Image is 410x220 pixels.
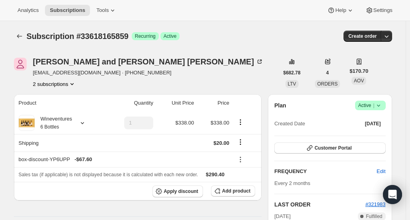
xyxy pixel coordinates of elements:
[105,94,156,112] th: Quantity
[366,213,382,220] span: Fulfilled
[321,67,334,78] button: 4
[279,67,305,78] button: $682.78
[33,58,264,66] div: [PERSON_NAME] and [PERSON_NAME] [PERSON_NAME]
[74,156,92,164] span: - $67.60
[164,33,177,39] span: Active
[206,171,225,177] span: $290.40
[13,5,43,16] button: Analytics
[222,188,250,194] span: Add product
[211,120,229,126] span: $338.00
[314,145,351,151] span: Customer Portal
[33,69,264,77] span: [EMAIL_ADDRESS][DOMAIN_NAME] · [PHONE_NUMBER]
[197,94,232,112] th: Price
[92,5,121,16] button: Tools
[14,94,105,112] th: Product
[19,156,230,164] div: box-discount-YP6UPP
[33,80,76,88] button: Product actions
[274,167,377,175] h2: FREQUENCY
[373,102,374,109] span: |
[27,32,129,41] span: Subscription #33618165859
[274,201,365,208] h2: LAST ORDER
[354,78,364,84] span: AOV
[234,138,247,146] button: Shipping actions
[156,94,197,112] th: Unit Price
[288,81,296,87] span: LTV
[377,167,385,175] span: Edit
[326,70,329,76] span: 4
[335,7,346,14] span: Help
[322,5,359,16] button: Help
[274,142,385,154] button: Customer Portal
[348,33,377,39] span: Create order
[176,120,194,126] span: $338.00
[213,140,229,146] span: $20.00
[14,134,105,152] th: Shipping
[361,5,397,16] button: Settings
[211,185,255,197] button: Add product
[135,33,156,39] span: Recurring
[274,120,305,128] span: Created Date
[373,7,392,14] span: Settings
[365,201,386,208] button: #321983
[18,7,39,14] span: Analytics
[96,7,109,14] span: Tools
[283,70,301,76] span: $682.78
[372,165,390,178] button: Edit
[14,58,27,70] span: Jake and Megan Kimps
[349,67,368,75] span: $170.70
[317,81,338,87] span: ORDERS
[19,172,198,177] span: Sales tax (if applicable) is not displayed because it is calculated with each new order.
[35,115,72,131] div: Wineventures
[365,201,386,207] a: #321983
[274,180,310,186] span: Every 2 months
[50,7,85,14] span: Subscriptions
[152,185,203,197] button: Apply discount
[274,101,286,109] h2: Plan
[164,188,198,195] span: Apply discount
[358,101,383,109] span: Active
[234,118,247,127] button: Product actions
[344,31,381,42] button: Create order
[365,121,381,127] span: [DATE]
[41,124,59,130] small: 6 Bottles
[360,118,386,129] button: [DATE]
[383,185,402,204] div: Open Intercom Messenger
[45,5,90,16] button: Subscriptions
[14,31,25,42] button: Subscriptions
